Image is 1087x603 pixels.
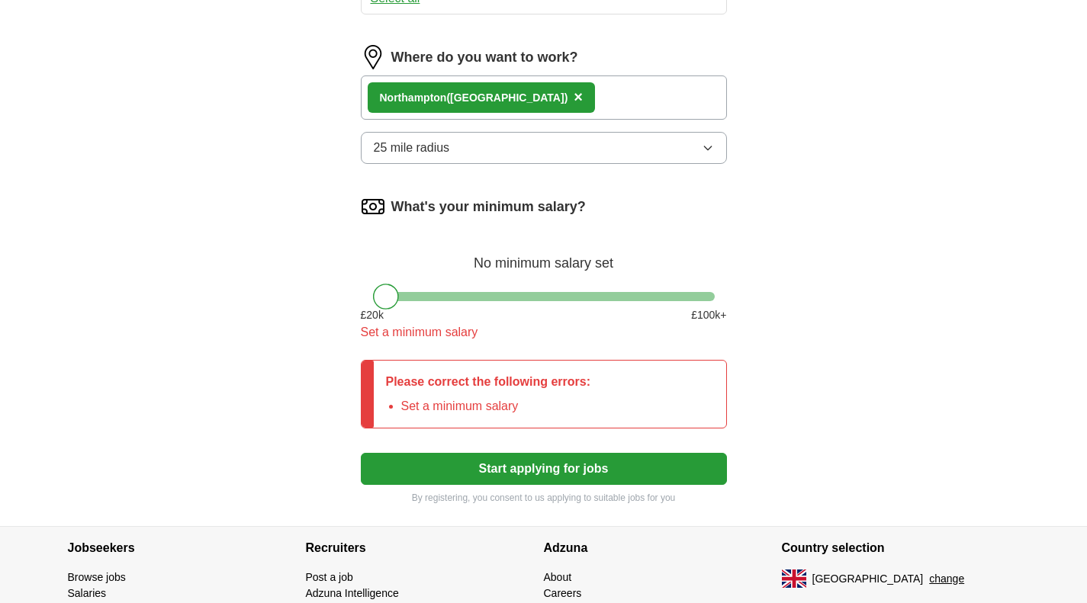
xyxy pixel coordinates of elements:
[446,91,568,104] span: ([GEOGRAPHIC_DATA])
[361,307,384,323] span: £ 20 k
[401,397,591,415] li: Set a minimum salary
[544,587,582,599] a: Careers
[361,45,385,69] img: location.png
[574,86,583,109] button: ×
[374,139,450,157] span: 25 mile radius
[361,132,727,164] button: 25 mile radius
[306,571,353,583] a: Post a job
[391,197,586,217] label: What's your minimum salary?
[306,587,399,599] a: Adzuna Intelligence
[361,453,727,485] button: Start applying for jobs
[812,571,924,587] span: [GEOGRAPHIC_DATA]
[929,571,964,587] button: change
[391,47,578,68] label: Where do you want to work?
[361,194,385,219] img: salary.png
[68,587,107,599] a: Salaries
[574,88,583,105] span: ×
[361,491,727,505] p: By registering, you consent to us applying to suitable jobs for you
[68,571,126,583] a: Browse jobs
[380,91,414,104] strong: Northa
[361,237,727,274] div: No minimum salary set
[691,307,726,323] span: £ 100 k+
[782,527,1020,569] h4: Country selection
[544,571,572,583] a: About
[380,90,568,106] div: mpton
[361,323,727,342] div: Set a minimum salary
[386,373,591,391] p: Please correct the following errors:
[782,569,806,588] img: UK flag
